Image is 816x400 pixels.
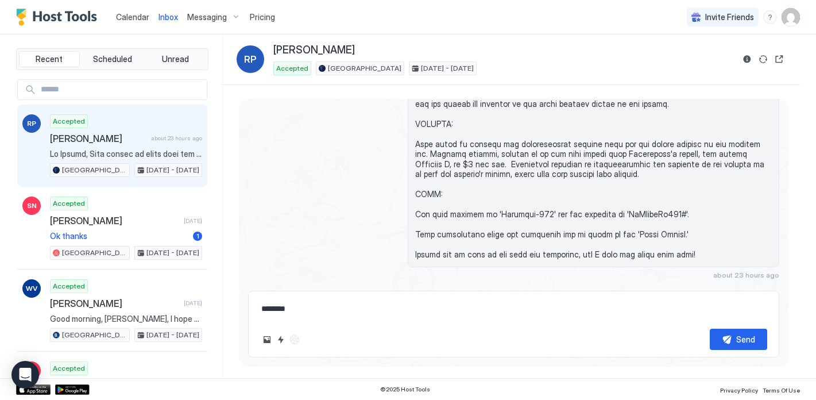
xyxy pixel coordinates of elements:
button: Send [710,329,767,350]
span: Calendar [116,12,149,22]
span: Accepted [53,116,85,126]
span: [DATE] - [DATE] [146,248,199,258]
span: Accepted [53,281,85,291]
button: Quick reply [274,333,288,347]
span: [GEOGRAPHIC_DATA] [328,63,401,74]
span: Accepted [276,63,308,74]
span: Inbox [158,12,178,22]
span: Good morning, [PERSON_NAME], I hope you have had a wonderful stay. Would you please do me a favor... [50,314,202,324]
span: RP [244,52,257,66]
a: Google Play Store [55,384,90,395]
span: [PERSON_NAME] [50,215,179,226]
span: Lo Ipsumd, Sita consec ad elits doei tem inci utl etdo magnaaliq enimadminim venia quis nost. Exe... [50,149,202,159]
div: User profile [782,8,800,26]
span: [DATE] [184,217,202,225]
a: Inbox [158,11,178,23]
button: Open reservation [772,52,786,66]
a: Calendar [116,11,149,23]
span: Terms Of Use [763,387,800,394]
span: [DATE] - [DATE] [146,165,199,175]
div: Send [736,333,755,345]
span: [GEOGRAPHIC_DATA] [62,330,127,340]
span: Privacy Policy [720,387,758,394]
span: about 23 hours ago [713,271,779,279]
span: [GEOGRAPHIC_DATA] [62,165,127,175]
span: RP [27,118,36,129]
div: tab-group [16,48,208,70]
span: Accepted [53,363,85,374]
button: Upload image [260,333,274,347]
span: [PERSON_NAME] [50,298,179,309]
span: about 23 hours ago [151,134,202,142]
button: Scheduled [82,51,143,67]
span: 1 [196,232,199,240]
span: Messaging [187,12,227,22]
button: Sync reservation [756,52,770,66]
a: Host Tools Logo [16,9,102,26]
span: Recent [36,54,63,64]
a: App Store [16,384,51,395]
span: Accepted [53,198,85,209]
span: © 2025 Host Tools [380,386,430,393]
div: menu [763,10,777,24]
input: Input Field [36,80,207,99]
button: Reservation information [740,52,754,66]
span: [DATE] - [DATE] [421,63,474,74]
span: Scheduled [93,54,132,64]
button: Unread [145,51,206,67]
span: [GEOGRAPHIC_DATA] [62,248,127,258]
span: Unread [162,54,189,64]
span: [DATE] [184,299,202,307]
a: Terms Of Use [763,383,800,395]
a: Privacy Policy [720,383,758,395]
span: Ok thanks [50,231,188,241]
span: [PERSON_NAME] [273,44,355,57]
button: Recent [19,51,80,67]
span: [PERSON_NAME] [50,133,146,144]
span: WV [26,283,37,294]
span: [DATE] - [DATE] [146,330,199,340]
span: Pricing [250,12,275,22]
div: Open Intercom Messenger [11,361,39,389]
span: Invite Friends [705,12,754,22]
span: SN [27,201,37,211]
